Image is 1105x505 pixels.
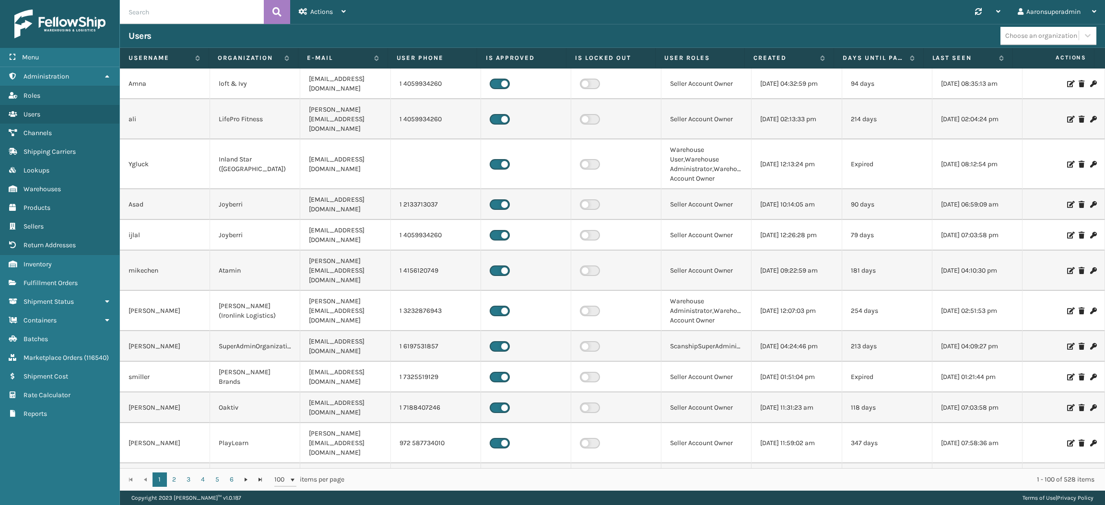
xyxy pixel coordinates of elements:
i: Change Password [1090,374,1096,380]
label: Is Locked Out [575,54,647,62]
td: [PERSON_NAME] [120,291,210,331]
span: Reports [24,410,47,418]
td: [DATE] 12:13:24 pm [752,139,842,189]
span: Shipping Carriers [24,148,76,156]
td: [DATE] 12:07:03 pm [752,291,842,331]
td: 79 days [842,220,932,251]
td: [PERSON_NAME] (Ironlink Logistics) [210,291,300,331]
span: Containers [24,316,57,324]
i: Delete [1079,161,1084,168]
i: Change Password [1090,404,1096,411]
td: Asad [120,189,210,220]
a: 6 [224,472,239,487]
label: User phone [397,54,468,62]
td: [DATE] 01:21:44 pm [932,362,1023,392]
td: 118 days [842,392,932,423]
i: Change Password [1090,308,1096,314]
i: Delete [1079,308,1084,314]
td: [PERSON_NAME][EMAIL_ADDRESS][DOMAIN_NAME] [300,99,390,139]
i: Delete [1079,232,1084,239]
td: Joyberri [210,220,300,251]
td: [PERSON_NAME][EMAIL_ADDRESS][DOMAIN_NAME] [300,251,390,291]
span: Menu [22,53,39,61]
td: Seller Account Owner [661,220,752,251]
i: Delete [1079,80,1084,87]
td: 1 4059934260 [391,220,481,251]
i: Change Password [1090,80,1096,87]
span: Marketplace Orders [24,354,82,362]
label: Username [129,54,190,62]
td: [DATE] 07:03:58 pm [932,392,1023,423]
label: Created [753,54,815,62]
td: Joyberri [210,189,300,220]
i: Delete [1079,201,1084,208]
div: Choose an organization [1005,31,1077,41]
label: Days until password expires [843,54,905,62]
td: Seller Account Owner [661,69,752,99]
span: Inventory [24,260,52,268]
td: Seller Account Owner [661,189,752,220]
td: Warehouse Administrator,Warehouse Account Owner [661,291,752,331]
span: Channels [24,129,52,137]
td: [EMAIL_ADDRESS][DOMAIN_NAME] [300,189,390,220]
i: Change Password [1090,161,1096,168]
span: Warehouses [24,185,61,193]
td: [DATE] 06:59:09 am [932,189,1023,220]
td: Inland Star ([GEOGRAPHIC_DATA]) [210,139,300,189]
span: Rate Calculator [24,391,71,399]
td: Warehouse User,Warehouse Administrator,Warehouse Account Owner [661,139,752,189]
td: [DATE] 04:10:30 pm [932,251,1023,291]
span: Administration [24,72,69,80]
td: 90 days [842,189,932,220]
span: Actions [310,8,333,16]
td: [PERSON_NAME][EMAIL_ADDRESS][DOMAIN_NAME] [300,423,390,463]
td: [DATE] 11:31:23 am [752,392,842,423]
td: Expired [842,139,932,189]
i: Delete [1079,267,1084,274]
i: Edit [1067,404,1073,411]
i: Change Password [1090,267,1096,274]
span: ( 116540 ) [84,354,109,362]
td: ScanshipSuperAdministrator [661,331,752,362]
td: [DATE] 12:35:16 pm [752,463,842,504]
i: Delete [1079,343,1084,350]
span: items per page [274,472,344,487]
td: Seller Account Owner [661,423,752,463]
span: Sellers [24,222,44,230]
td: 214 days [842,99,932,139]
td: 181 days [842,251,932,291]
label: User Roles [664,54,736,62]
span: Go to the last page [257,476,264,483]
span: Actions [1016,50,1092,66]
span: Lookups [24,166,49,174]
i: Delete [1079,440,1084,447]
span: Shipment Cost [24,372,68,380]
a: 3 [181,472,196,487]
a: Go to the last page [253,472,268,487]
td: ali [120,99,210,139]
td: ijlal [120,220,210,251]
td: [EMAIL_ADDRESS][DOMAIN_NAME] [300,362,390,392]
td: [DATE] 04:09:27 pm [932,331,1023,362]
td: Amna [120,69,210,99]
i: Edit [1067,308,1073,314]
td: SuperAdminOrganization [210,331,300,362]
td: LifePro Fitness [210,463,300,504]
td: [DATE] 11:59:02 am [752,423,842,463]
td: [EMAIL_ADDRESS][DOMAIN_NAME] [300,392,390,423]
td: [PERSON_NAME] [120,423,210,463]
td: 94 days [842,69,932,99]
td: 1 14059934260 [391,463,481,504]
i: Edit [1067,343,1073,350]
i: Delete [1079,404,1084,411]
i: Edit [1067,440,1073,447]
span: Users [24,110,40,118]
h3: Users [129,30,152,42]
td: Seller Account Owner [661,362,752,392]
i: Edit [1067,201,1073,208]
span: Return Addresses [24,241,76,249]
td: [DATE] 01:51:04 pm [752,362,842,392]
td: 972 587734010 [391,423,481,463]
td: [DATE] 09:22:59 am [752,251,842,291]
td: [PERSON_NAME] [120,331,210,362]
